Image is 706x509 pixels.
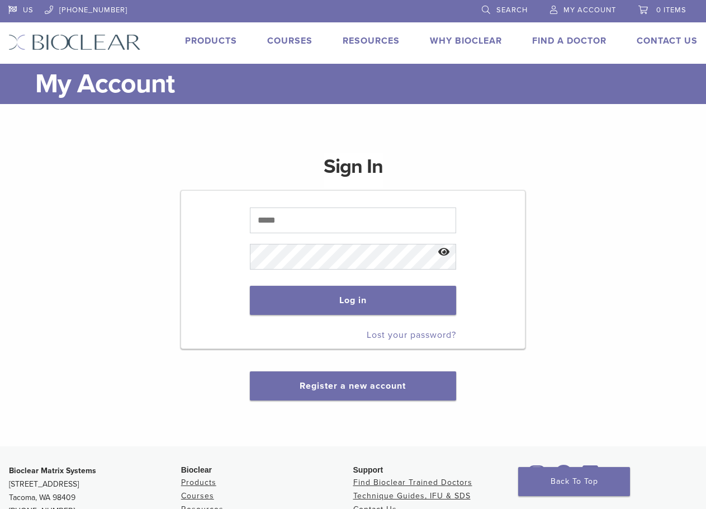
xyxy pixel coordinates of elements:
[563,6,616,15] span: My Account
[367,329,456,341] a: Lost your password?
[518,467,630,496] a: Back To Top
[267,35,312,46] a: Courses
[324,153,383,189] h1: Sign In
[300,380,406,392] a: Register a new account
[353,478,472,487] a: Find Bioclear Trained Doctors
[250,371,457,400] button: Register a new account
[353,491,471,501] a: Technique Guides, IFU & SDS
[430,35,502,46] a: Why Bioclear
[656,6,686,15] span: 0 items
[8,34,141,50] img: Bioclear
[353,465,383,474] span: Support
[9,466,96,475] strong: Bioclear Matrix Systems
[250,286,456,315] button: Log in
[532,35,607,46] a: Find A Doctor
[432,238,456,267] button: Show password
[181,478,216,487] a: Products
[35,64,698,104] h1: My Account
[181,491,214,501] a: Courses
[185,35,237,46] a: Products
[343,35,400,46] a: Resources
[181,465,212,474] span: Bioclear
[496,6,528,15] span: Search
[637,35,698,46] a: Contact Us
